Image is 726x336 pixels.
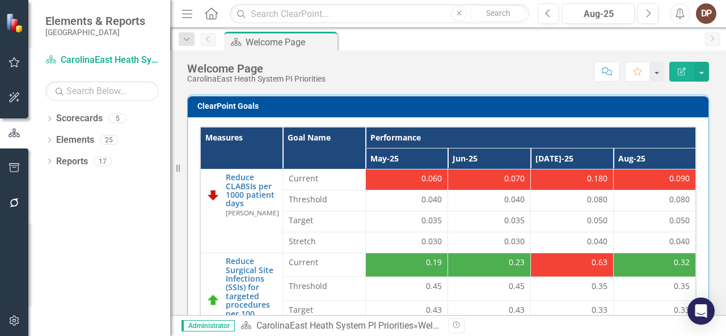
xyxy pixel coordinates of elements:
button: Aug-25 [562,3,635,24]
span: 0.180 [587,173,607,184]
td: Double-Click to Edit [613,190,696,211]
span: Elements & Reports [45,14,145,28]
td: Double-Click to Edit [283,277,366,301]
td: Double-Click to Edit [283,190,366,211]
td: Double-Click to Edit [613,232,696,253]
a: Reduce Surgical Site Infections (SSIs) for targeted procedures per 100 surgical procedures [226,257,279,335]
div: 25 [100,135,118,145]
span: 0.35 [674,280,690,292]
span: Administrator [181,320,235,331]
td: Double-Click to Edit [613,169,696,190]
img: On Track [206,294,220,307]
td: Double-Click to Edit [365,190,448,211]
span: 0.050 [587,215,607,226]
a: Reduce CLABSIs per 1000 patient days [226,173,279,208]
small: [PERSON_NAME] [226,209,279,216]
a: CarolinaEast Heath System PI Priorities [45,54,159,67]
a: Elements [56,134,94,147]
td: Double-Click to Edit [531,300,614,324]
span: 0.080 [587,194,607,205]
div: CarolinaEast Heath System PI Priorities [187,75,326,83]
td: Double-Click to Edit [365,211,448,232]
img: Not On Track [206,188,220,202]
td: Double-Click to Edit [531,211,614,232]
input: Search Below... [45,81,159,101]
span: 0.060 [421,173,442,184]
span: Threshold [289,194,360,205]
span: 0.19 [426,257,442,268]
input: Search ClearPoint... [230,4,529,24]
span: Search [486,8,510,18]
span: Stretch [289,236,360,247]
a: Scorecards [56,112,103,125]
span: 0.040 [421,194,442,205]
td: Double-Click to Edit [531,232,614,253]
span: 0.070 [504,173,525,184]
td: Double-Click to Edit [283,169,366,190]
td: Double-Click to Edit [448,232,531,253]
a: CarolinaEast Heath System PI Priorities [256,320,413,331]
td: Double-Click to Edit [365,300,448,324]
div: » [240,320,440,333]
span: 0.040 [504,194,525,205]
a: Reports [56,155,88,168]
span: 0.45 [426,280,442,292]
span: 0.035 [504,215,525,226]
td: Double-Click to Edit [613,277,696,301]
td: Double-Click to Edit [531,277,614,301]
td: Double-Click to Edit [531,169,614,190]
td: Double-Click to Edit [448,169,531,190]
div: Aug-25 [566,7,631,21]
span: Target [289,215,360,226]
span: 0.040 [587,236,607,247]
small: [GEOGRAPHIC_DATA] [45,28,145,37]
button: DP [696,3,716,24]
td: Double-Click to Edit [448,300,531,324]
td: Double-Click to Edit Right Click for Context Menu [200,169,283,253]
span: Current [289,173,360,184]
td: Double-Click to Edit [283,232,366,253]
td: Double-Click to Edit [613,253,696,277]
span: 0.63 [592,257,607,268]
span: Current [289,257,360,268]
span: 0.035 [421,215,442,226]
h3: ClearPoint Goals [197,102,703,110]
td: Double-Click to Edit [613,211,696,232]
div: Welcome Page [187,62,326,75]
div: Welcome Page [418,320,478,331]
span: 0.33 [674,304,690,316]
span: 0.080 [669,194,690,205]
div: 17 [94,156,112,166]
span: 0.45 [509,280,525,292]
td: Double-Click to Edit [365,253,448,277]
span: 0.040 [669,236,690,247]
span: 0.050 [669,215,690,226]
td: Double-Click to Edit [365,232,448,253]
span: 0.33 [592,304,607,316]
td: Double-Click to Edit [448,211,531,232]
span: Threshold [289,280,360,292]
td: Double-Click to Edit [448,253,531,277]
td: Double-Click to Edit [531,190,614,211]
td: Double-Click to Edit [531,253,614,277]
span: 0.030 [504,236,525,247]
button: Search [470,6,526,22]
span: 0.43 [509,304,525,316]
span: 0.43 [426,304,442,316]
div: Open Intercom Messenger [687,297,715,325]
td: Double-Click to Edit [283,300,366,324]
span: 0.030 [421,236,442,247]
td: Double-Click to Edit [448,277,531,301]
td: Double-Click to Edit [365,169,448,190]
td: Double-Click to Edit [283,211,366,232]
div: 5 [108,114,126,124]
img: ClearPoint Strategy [6,12,26,32]
span: 0.23 [509,257,525,268]
td: Double-Click to Edit [448,190,531,211]
td: Double-Click to Edit [365,277,448,301]
span: Target [289,304,360,316]
td: Double-Click to Edit [283,253,366,277]
span: 0.35 [592,280,607,292]
td: Double-Click to Edit [613,300,696,324]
